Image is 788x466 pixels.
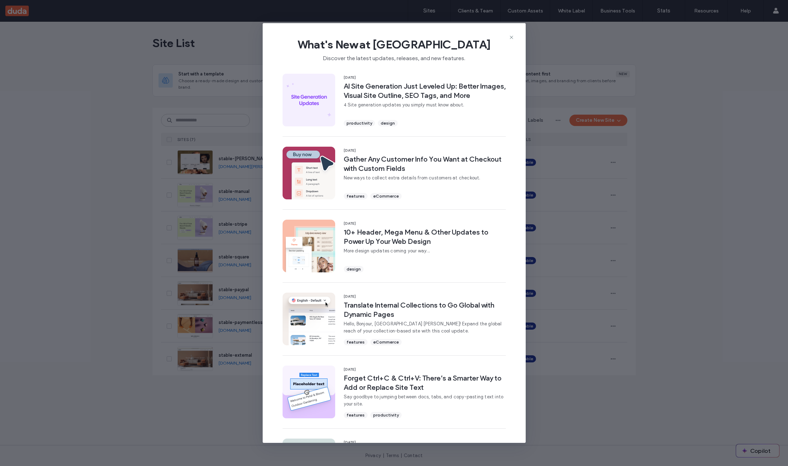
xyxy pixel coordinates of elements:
span: eCommerce [373,193,399,199]
span: features [347,339,365,345]
span: New ways to collect extra details from customers at checkout. [344,174,506,182]
span: features [347,412,365,418]
span: features [347,193,365,199]
span: productivity [347,120,372,126]
span: Gather Any Customer Info You Want at Checkout with Custom Fields [344,155,506,173]
span: Say goodbye to jumping between docs, tabs, and copy-pasting text into your site. [344,393,506,408]
span: [DATE] [344,367,506,372]
span: Hello, Bonjour, [GEOGRAPHIC_DATA] [PERSON_NAME]! Expand the global reach of your collection-based... [344,320,506,335]
span: [DATE] [344,221,506,226]
span: [DATE] [344,148,506,153]
span: [DATE] [344,75,506,80]
span: design [381,120,395,126]
span: Discover the latest updates, releases, and new features. [274,52,514,62]
span: [DATE] [344,440,506,445]
span: design [347,266,361,272]
span: eCommerce [373,339,399,345]
span: 4 Site generation updates you simply must know about. [344,101,506,109]
span: productivity [373,412,399,418]
span: 10+ Header, Mega Menu & Other Updates to Power Up Your Web Design [344,227,506,246]
span: What's New at [GEOGRAPHIC_DATA] [274,37,514,52]
span: AI Site Generation Just Leveled Up: Better Images, Visual Site Outline, SEO Tags, and More [344,82,506,100]
span: [DATE] [344,294,506,299]
span: Forget Ctrl+C & Ctrl+V: There’s a Smarter Way to Add or Replace Site Text [344,373,506,392]
span: More design updates coming your way... [344,247,506,255]
span: Translate Internal Collections to Go Global with Dynamic Pages [344,300,506,319]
